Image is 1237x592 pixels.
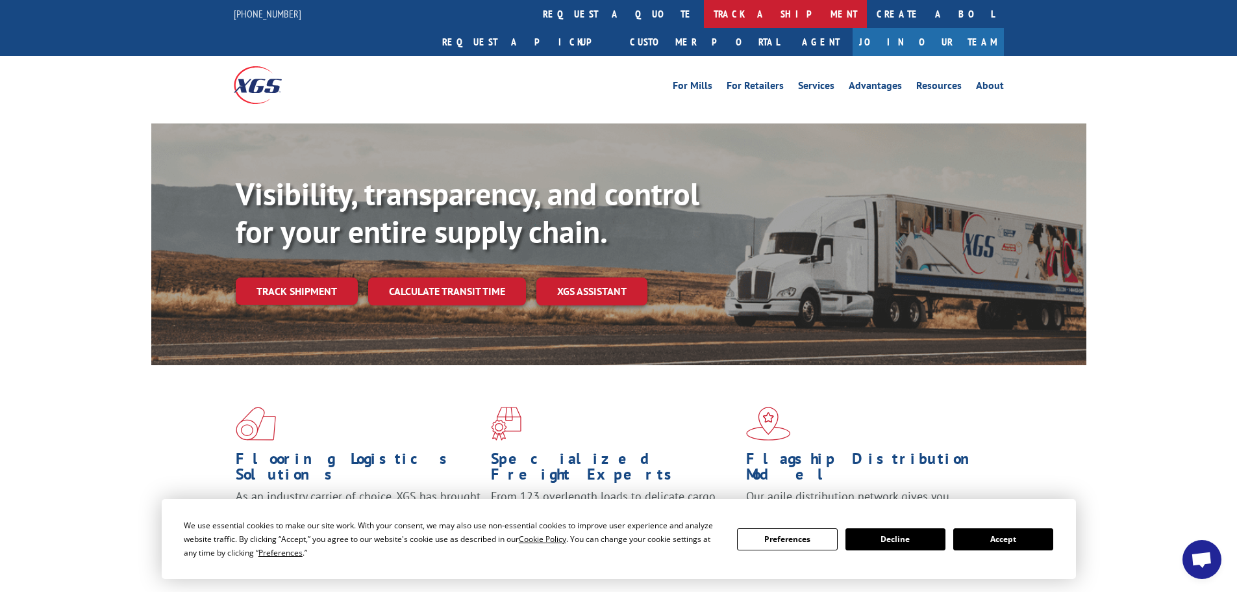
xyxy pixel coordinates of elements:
[184,519,721,560] div: We use essential cookies to make our site work. With your consent, we may also use non-essential ...
[236,451,481,489] h1: Flooring Logistics Solutions
[746,407,791,441] img: xgs-icon-flagship-distribution-model-red
[916,81,962,95] a: Resources
[845,528,945,550] button: Decline
[853,28,1004,56] a: Join Our Team
[236,277,358,305] a: Track shipment
[536,277,647,305] a: XGS ASSISTANT
[849,81,902,95] a: Advantages
[1182,540,1221,579] a: Open chat
[620,28,789,56] a: Customer Portal
[491,407,521,441] img: xgs-icon-focused-on-flooring-red
[953,528,1053,550] button: Accept
[789,28,853,56] a: Agent
[737,528,837,550] button: Preferences
[673,81,712,95] a: For Mills
[258,547,303,558] span: Preferences
[976,81,1004,95] a: About
[491,489,736,547] p: From 123 overlength loads to delicate cargo, our experienced staff knows the best way to move you...
[798,81,834,95] a: Services
[368,277,526,305] a: Calculate transit time
[746,489,985,519] span: Our agile distribution network gives you nationwide inventory management on demand.
[746,451,992,489] h1: Flagship Distribution Model
[432,28,620,56] a: Request a pickup
[236,174,699,251] b: Visibility, transparency, and control for your entire supply chain.
[491,451,736,489] h1: Specialized Freight Experts
[519,534,566,545] span: Cookie Policy
[727,81,784,95] a: For Retailers
[234,7,301,20] a: [PHONE_NUMBER]
[236,407,276,441] img: xgs-icon-total-supply-chain-intelligence-red
[162,499,1076,579] div: Cookie Consent Prompt
[236,489,481,535] span: As an industry carrier of choice, XGS has brought innovation and dedication to flooring logistics...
